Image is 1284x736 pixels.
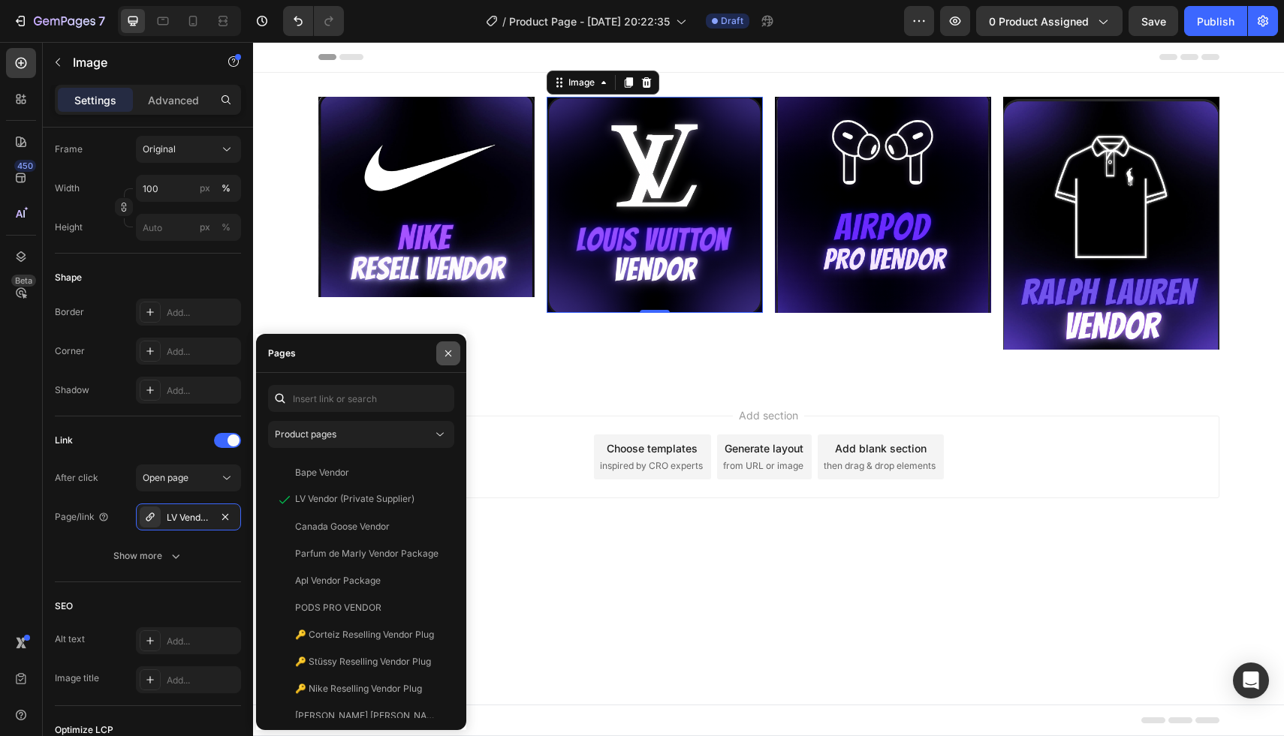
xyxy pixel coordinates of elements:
div: Publish [1197,14,1234,29]
iframe: Design area [253,42,1284,736]
button: px [217,218,235,236]
div: Image [312,34,345,47]
div: px [200,221,210,234]
span: Product pages [275,428,336,440]
div: px [200,182,210,195]
div: Shadow [55,383,89,397]
input: Insert link or search [268,385,454,412]
p: Settings [74,92,116,108]
img: gempages_586038464412123995-6cb516e4-b163-49f6-a773-440093c57211.png [294,55,510,271]
div: 🔑 Corteiz Reselling Vendor Plug [295,628,434,641]
span: Open page [143,472,188,483]
div: Add... [167,635,237,648]
button: % [196,179,214,197]
div: % [222,182,231,195]
input: px% [136,175,241,202]
label: Width [55,182,80,195]
div: [PERSON_NAME] [PERSON_NAME] Reselling Vendor [295,709,439,722]
div: Beta [11,275,36,287]
span: Add section [480,365,551,381]
span: Original [143,143,176,156]
div: Pages [268,347,296,360]
div: Undo/Redo [283,6,344,36]
div: Link [55,434,73,447]
div: Alt text [55,632,85,646]
span: inspired by CRO experts [347,417,450,431]
button: % [196,218,214,236]
div: 🔑 Nike Reselling Vendor Plug [295,682,422,695]
img: gempages_586038464412123995-1889d328-d2f0-486e-9899-f9bcdd150026.png [522,55,738,271]
div: Border [55,305,84,319]
div: 🔑 Stüssy Reselling Vendor Plug [295,655,431,668]
div: Bape Vendor [295,466,349,479]
div: Add... [167,384,237,398]
div: Page/link [55,510,110,524]
label: Frame [55,143,83,156]
div: Generate layout [472,398,550,414]
div: Show more [113,548,183,563]
span: Draft [721,14,743,28]
button: Publish [1184,6,1247,36]
span: 0 product assigned [989,14,1089,29]
input: px% [136,214,241,241]
img: gempages_586038464412123995-c2441871-98f4-46b6-9ee6-4427774878f4.jpg [750,55,966,308]
div: Shape [55,271,82,284]
div: LV Vendor (Private Supplier) [167,511,210,524]
div: Image title [55,671,99,685]
div: Canada Goose Vendor [295,520,390,533]
button: Original [136,136,241,163]
span: Product Page - [DATE] 20:22:35 [509,14,670,29]
button: px [217,179,235,197]
div: LV Vendor (Private Supplier) [295,492,414,506]
div: % [222,221,231,234]
div: Apl Vendor Package [295,574,381,587]
div: Add... [167,306,237,320]
div: Add blank section [582,398,674,414]
p: Advanced [148,92,199,108]
div: Add... [167,345,237,359]
div: Open Intercom Messenger [1233,662,1269,698]
label: Height [55,221,83,234]
span: from URL or image [470,417,550,431]
p: Image [73,53,200,71]
button: Open page [136,464,241,491]
button: 0 product assigned [976,6,1123,36]
div: SEO [55,599,73,613]
div: Corner [55,344,85,358]
div: Parfum de Marly Vendor Package [295,547,439,560]
span: then drag & drop elements [571,417,683,431]
div: Add... [167,674,237,687]
div: After click [55,471,98,485]
div: PODS PRO VENDOR [295,601,381,614]
button: Show more [55,542,241,569]
p: 7 [98,12,105,30]
span: Save [1141,15,1166,28]
span: / [502,14,506,29]
button: Product pages [268,421,454,448]
div: Choose templates [354,398,445,414]
button: 7 [6,6,112,36]
button: Save [1129,6,1178,36]
div: 450 [14,160,36,172]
